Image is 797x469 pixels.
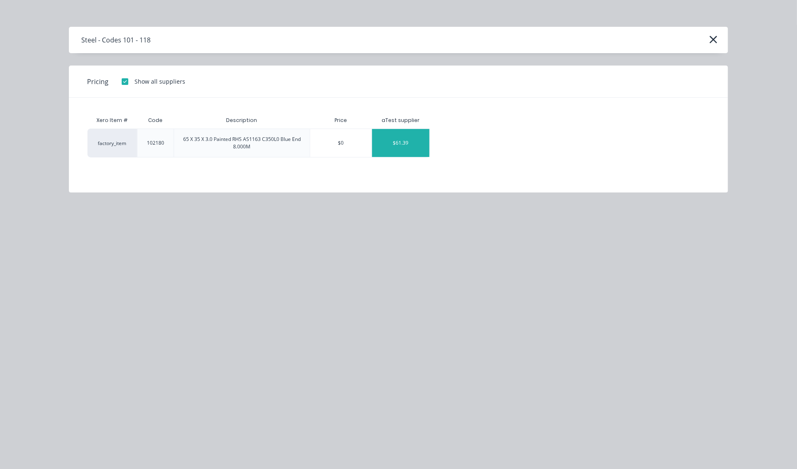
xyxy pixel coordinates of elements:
div: Steel - Codes 101 - 118 [81,35,151,45]
div: 102180 [147,139,164,147]
div: $0 [310,129,372,157]
div: Xero Item # [87,112,137,129]
div: aTest supplier [382,117,420,124]
div: Price [310,112,372,129]
span: Pricing [87,77,108,87]
div: factory_item [87,129,137,157]
div: 65 X 35 X 3.0 Painted RHS AS1163 C350L0 Blue End 8.000M [181,136,303,150]
div: $61.39 [372,129,429,157]
div: Show all suppliers [134,77,185,86]
div: Code [141,110,169,131]
div: Description [220,110,264,131]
